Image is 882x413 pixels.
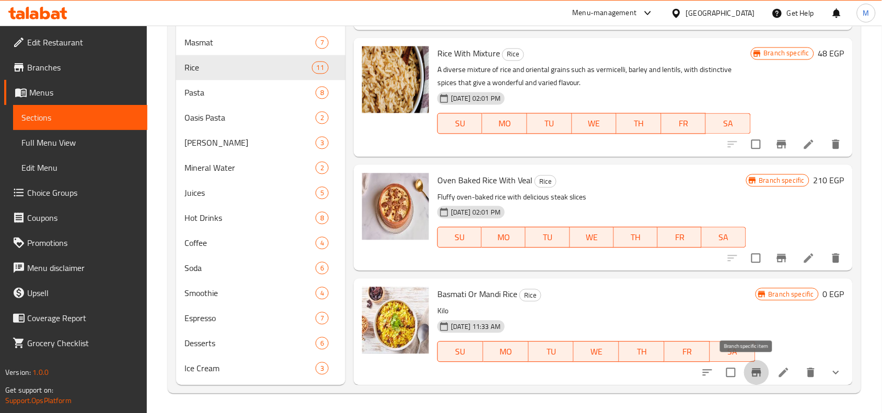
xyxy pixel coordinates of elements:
span: 7 [316,313,328,323]
span: 6 [316,263,328,273]
span: [DATE] 02:01 PM [447,207,505,217]
span: 8 [316,213,328,223]
div: Smoothie4 [176,280,345,305]
button: MO [482,227,526,247]
button: show more [823,360,849,385]
span: 3 [316,138,328,148]
span: TU [533,344,570,359]
div: items [316,237,329,249]
div: Mineral Water2 [176,155,345,180]
div: Desserts6 [176,331,345,356]
button: sort-choices [695,360,720,385]
a: Promotions [4,230,147,255]
div: Juices [184,186,316,199]
span: Espresso [184,312,316,324]
span: Mineral Water [184,161,316,174]
div: Pasta8 [176,80,345,105]
div: items [316,262,329,274]
a: Menu disclaimer [4,255,147,280]
span: Rice [503,48,524,60]
span: 7 [316,38,328,48]
span: Branch specific [764,289,818,299]
span: TH [618,230,654,245]
button: SU [437,341,483,362]
span: 11 [312,63,328,73]
span: 8 [316,88,328,98]
button: FR [661,113,706,134]
span: 4 [316,238,328,248]
div: Rice11 [176,55,345,80]
div: Menu-management [573,7,637,19]
span: SU [442,230,478,245]
span: Select to update [720,361,742,383]
span: Select to update [745,247,767,269]
div: items [312,61,329,74]
span: Choice Groups [27,186,139,199]
a: Choice Groups [4,180,147,205]
span: 1.0.0 [32,365,49,379]
img: Oven Baked Rice With Veal [362,173,429,240]
span: Branch specific [760,48,814,58]
span: Get support on: [5,383,53,397]
button: WE [574,341,619,362]
button: SA [702,227,746,247]
span: WE [576,116,613,131]
a: Edit menu item [803,138,815,150]
span: Oven Baked Rice With Veal [437,172,532,188]
span: Smoothie [184,287,316,299]
span: TH [623,344,660,359]
span: SA [710,116,747,131]
button: WE [570,227,614,247]
div: items [316,86,329,99]
div: Soda6 [176,255,345,280]
span: Hot Drinks [184,211,316,224]
span: Select to update [745,133,767,155]
span: MO [486,116,523,131]
button: MO [482,113,527,134]
span: Rice [535,175,556,187]
div: items [316,111,329,124]
div: Hot Drinks8 [176,205,345,230]
span: [PERSON_NAME] [184,136,316,149]
a: Coverage Report [4,305,147,331]
button: Branch-specific-item [769,132,794,157]
svg: Show Choices [830,366,842,379]
span: Ice Cream [184,362,316,374]
div: Masmat7 [176,30,345,55]
button: TH [614,227,658,247]
span: 2 [316,163,328,173]
div: items [316,211,329,224]
a: Edit menu item [777,366,790,379]
h6: 0 EGP [823,287,844,301]
span: Sections [21,111,139,124]
span: SU [442,116,478,131]
a: Edit menu item [803,252,815,264]
span: WE [574,230,610,245]
span: TH [621,116,657,131]
button: SA [710,341,756,362]
div: items [316,337,329,349]
div: items [316,312,329,324]
span: 4 [316,288,328,298]
span: M [863,7,869,19]
span: Pasta [184,86,316,99]
span: [DATE] 02:01 PM [447,93,505,103]
button: SU [437,113,482,134]
span: MO [486,230,521,245]
span: Version: [5,365,31,379]
span: Coverage Report [27,312,139,324]
span: Soda [184,262,316,274]
p: Kilo [437,304,756,317]
img: Rice With Mixture [362,46,429,113]
span: Masmat [184,36,316,49]
span: Coffee [184,237,316,249]
button: WE [572,113,617,134]
h6: 210 EGP [814,173,844,187]
div: [PERSON_NAME]3 [176,130,345,155]
button: Branch-specific-item [744,360,769,385]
